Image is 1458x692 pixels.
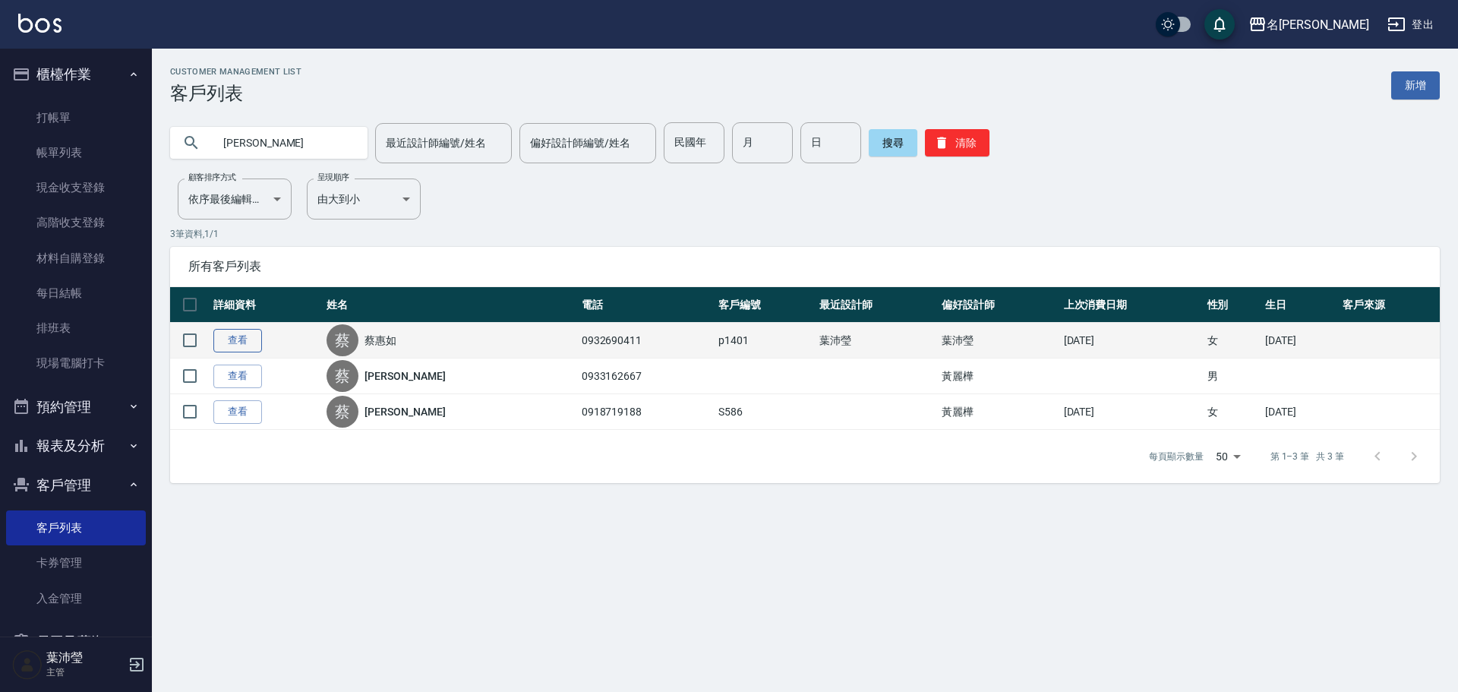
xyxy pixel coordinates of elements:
a: 排班表 [6,311,146,346]
img: Person [12,649,43,680]
th: 生日 [1261,287,1339,323]
th: 客戶編號 [715,287,816,323]
td: 0918719188 [578,394,715,430]
td: 女 [1204,323,1261,359]
td: [DATE] [1261,323,1339,359]
td: 0933162667 [578,359,715,394]
button: save [1204,9,1235,39]
label: 顧客排序方式 [188,172,236,183]
a: 現場電腦打卡 [6,346,146,381]
th: 詳細資料 [210,287,323,323]
th: 最近設計師 [816,287,938,323]
input: 搜尋關鍵字 [213,122,355,163]
a: 入金管理 [6,581,146,616]
div: 名[PERSON_NAME] [1267,15,1369,34]
a: 客戶列表 [6,510,146,545]
div: 50 [1210,436,1246,477]
a: 查看 [213,400,262,424]
td: 0932690411 [578,323,715,359]
td: [DATE] [1261,394,1339,430]
td: S586 [715,394,816,430]
td: 黃麗樺 [938,394,1060,430]
a: 每日結帳 [6,276,146,311]
td: [DATE] [1060,323,1204,359]
button: 搜尋 [869,129,917,156]
a: 帳單列表 [6,135,146,170]
td: [DATE] [1060,394,1204,430]
label: 呈現順序 [317,172,349,183]
td: 葉沛瑩 [816,323,938,359]
td: 黃麗樺 [938,359,1060,394]
a: 新增 [1391,71,1440,100]
p: 3 筆資料, 1 / 1 [170,227,1440,241]
div: 蔡 [327,360,358,392]
a: 打帳單 [6,100,146,135]
span: 所有客戶列表 [188,259,1422,274]
td: p1401 [715,323,816,359]
img: Logo [18,14,62,33]
a: 高階收支登錄 [6,205,146,240]
div: 蔡 [327,324,358,356]
a: 卡券管理 [6,545,146,580]
a: [PERSON_NAME] [364,368,445,384]
th: 上次消費日期 [1060,287,1204,323]
p: 每頁顯示數量 [1149,450,1204,463]
a: 蔡惠如 [364,333,396,348]
button: 預約管理 [6,387,146,427]
button: 登出 [1381,11,1440,39]
h3: 客戶列表 [170,83,301,104]
td: 男 [1204,359,1261,394]
button: 報表及分析 [6,426,146,466]
h2: Customer Management List [170,67,301,77]
button: 客戶管理 [6,466,146,505]
td: 女 [1204,394,1261,430]
button: 名[PERSON_NAME] [1242,9,1375,40]
p: 第 1–3 筆 共 3 筆 [1270,450,1344,463]
th: 電話 [578,287,715,323]
button: 櫃檯作業 [6,55,146,94]
p: 主管 [46,665,124,679]
a: [PERSON_NAME] [364,404,445,419]
a: 查看 [213,329,262,352]
th: 姓名 [323,287,577,323]
th: 偏好設計師 [938,287,1060,323]
a: 現金收支登錄 [6,170,146,205]
th: 性別 [1204,287,1261,323]
div: 由大到小 [307,179,421,220]
button: 員工及薪資 [6,622,146,662]
div: 蔡 [327,396,358,428]
th: 客戶來源 [1339,287,1440,323]
div: 依序最後編輯時間 [178,179,292,220]
a: 材料自購登錄 [6,241,146,276]
td: 葉沛瑩 [938,323,1060,359]
h5: 葉沛瑩 [46,650,124,665]
a: 查看 [213,365,262,388]
button: 清除 [925,129,989,156]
